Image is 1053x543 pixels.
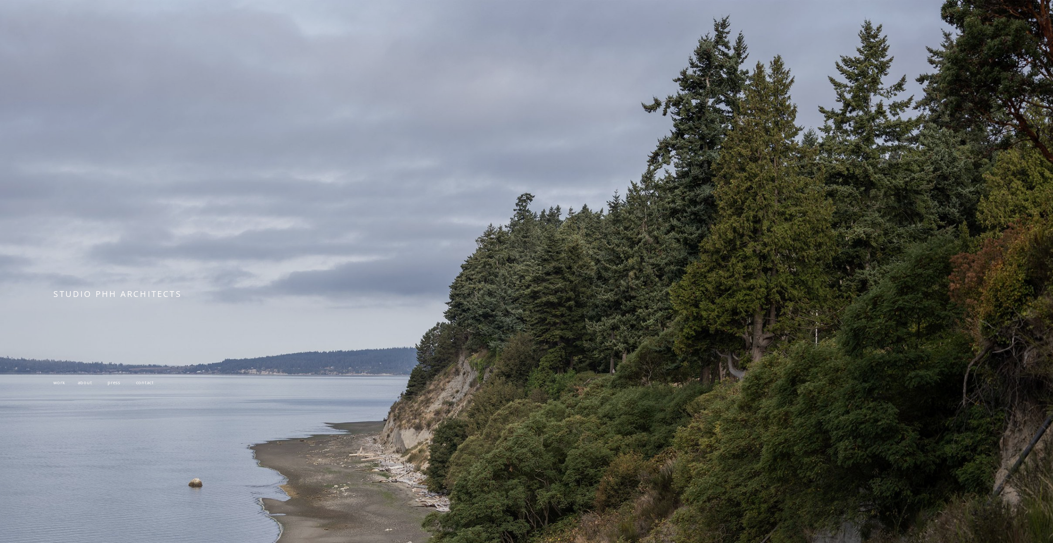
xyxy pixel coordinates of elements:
span: STUDIO PHH ARCHITECTS [53,288,182,299]
a: press [108,379,120,385]
a: about [78,379,92,385]
a: contact [136,379,154,385]
a: work [53,379,65,385]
